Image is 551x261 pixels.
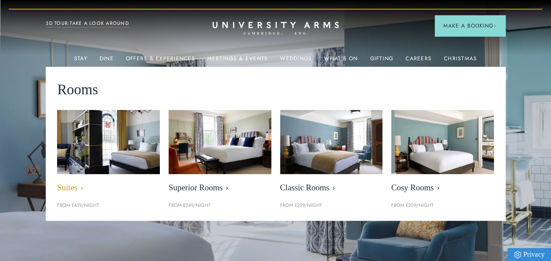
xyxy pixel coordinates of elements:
[280,110,383,197] a: image-7eccef6fe4fe90343db89eb79f703814c40db8b4-400x250-jpg Classic Rooms
[391,110,494,197] a: image-0c4e569bfe2498b75de12d7d88bf10a1f5f839d4-400x250-jpg Cosy Rooms
[406,55,432,67] a: Careers
[391,110,494,174] img: image-0c4e569bfe2498b75de12d7d88bf10a1f5f839d4-400x250-jpg
[324,55,358,67] a: What's On
[126,55,195,67] a: Offers & Experiences
[280,183,383,193] span: Classic Rooms
[443,22,497,30] span: Make a Booking
[50,105,168,179] img: image-21e87f5add22128270780cf7737b92e839d7d65d-400x250-jpg
[57,202,160,209] p: From £459/night
[57,110,160,197] a: image-21e87f5add22128270780cf7737b92e839d7d65d-400x250-jpg Suites
[280,110,383,174] img: image-7eccef6fe4fe90343db89eb79f703814c40db8b4-400x250-jpg
[46,20,129,27] a: 3D TOUR:TAKE A LOOK AROUND
[507,248,551,261] a: Privacy
[435,15,505,36] button: Make a BookingArrow icon
[169,110,271,174] img: image-5bdf0f703dacc765be5ca7f9d527278f30b65e65-400x250-jpg
[207,55,268,67] a: Meetings & Events
[169,183,271,193] span: Superior Rooms
[169,202,271,209] p: From £249/night
[391,202,494,209] p: From £209/night
[391,183,494,193] span: Cosy Rooms
[100,55,114,67] a: Dine
[74,55,88,67] a: Stay
[169,110,271,197] a: image-5bdf0f703dacc765be5ca7f9d527278f30b65e65-400x250-jpg Superior Rooms
[444,55,477,67] a: Christmas
[57,183,160,193] span: Suites
[57,78,98,101] span: Rooms
[280,202,383,209] p: From £229/night
[370,55,393,67] a: Gifting
[280,55,312,67] a: Weddings
[514,251,521,258] img: Privacy
[213,22,339,35] a: Home
[494,24,497,27] img: Arrow icon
